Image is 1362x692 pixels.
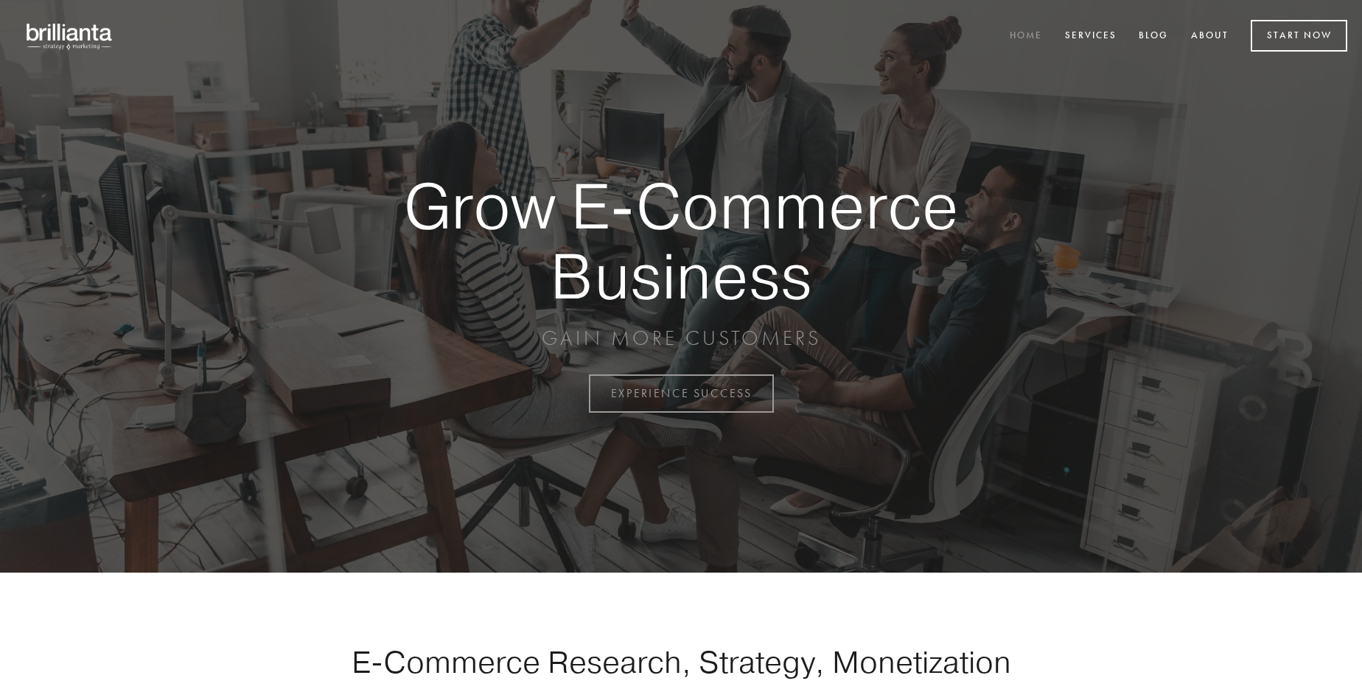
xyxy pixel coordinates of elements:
a: EXPERIENCE SUCCESS [589,374,774,413]
a: Start Now [1251,20,1347,52]
h1: E-Commerce Research, Strategy, Monetization [305,643,1057,680]
img: brillianta - research, strategy, marketing [15,15,125,57]
a: About [1181,24,1238,49]
strong: Grow E-Commerce Business [352,171,1010,310]
a: Home [1000,24,1052,49]
a: Services [1055,24,1126,49]
a: Blog [1129,24,1178,49]
p: GAIN MORE CUSTOMERS [352,325,1010,352]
